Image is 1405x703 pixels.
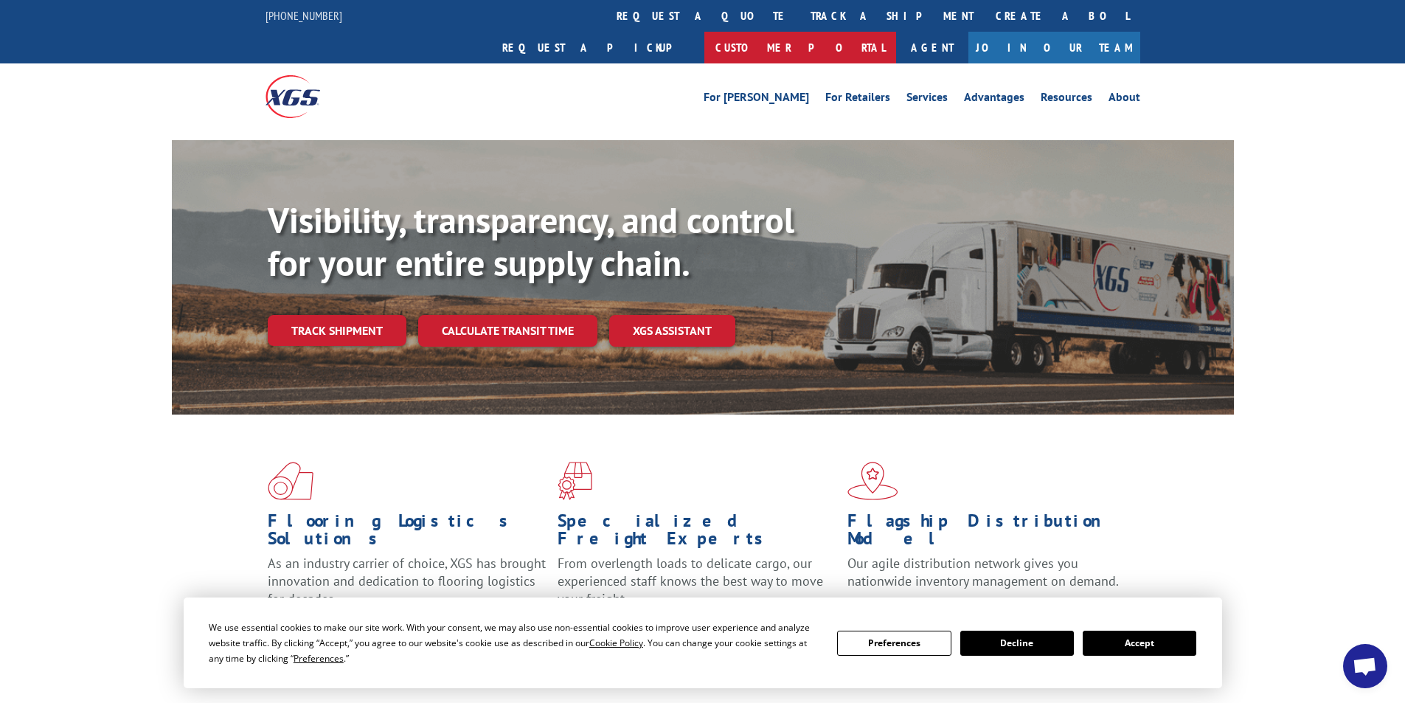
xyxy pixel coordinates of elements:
[906,91,948,108] a: Services
[960,631,1074,656] button: Decline
[1041,91,1092,108] a: Resources
[964,91,1024,108] a: Advantages
[609,315,735,347] a: XGS ASSISTANT
[294,652,344,665] span: Preferences
[968,32,1140,63] a: Join Our Team
[704,32,896,63] a: Customer Portal
[589,637,643,649] span: Cookie Policy
[847,512,1126,555] h1: Flagship Distribution Model
[847,555,1119,589] span: Our agile distribution network gives you nationwide inventory management on demand.
[825,91,890,108] a: For Retailers
[896,32,968,63] a: Agent
[491,32,704,63] a: Request a pickup
[1343,644,1387,688] div: Open chat
[1083,631,1196,656] button: Accept
[837,631,951,656] button: Preferences
[268,555,546,607] span: As an industry carrier of choice, XGS has brought innovation and dedication to flooring logistics...
[266,8,342,23] a: [PHONE_NUMBER]
[268,462,313,500] img: xgs-icon-total-supply-chain-intelligence-red
[847,462,898,500] img: xgs-icon-flagship-distribution-model-red
[268,315,406,346] a: Track shipment
[268,197,794,285] b: Visibility, transparency, and control for your entire supply chain.
[558,512,836,555] h1: Specialized Freight Experts
[418,315,597,347] a: Calculate transit time
[1109,91,1140,108] a: About
[704,91,809,108] a: For [PERSON_NAME]
[184,598,1222,688] div: Cookie Consent Prompt
[558,462,592,500] img: xgs-icon-focused-on-flooring-red
[268,512,547,555] h1: Flooring Logistics Solutions
[209,620,819,666] div: We use essential cookies to make our site work. With your consent, we may also use non-essential ...
[558,555,836,620] p: From overlength loads to delicate cargo, our experienced staff knows the best way to move your fr...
